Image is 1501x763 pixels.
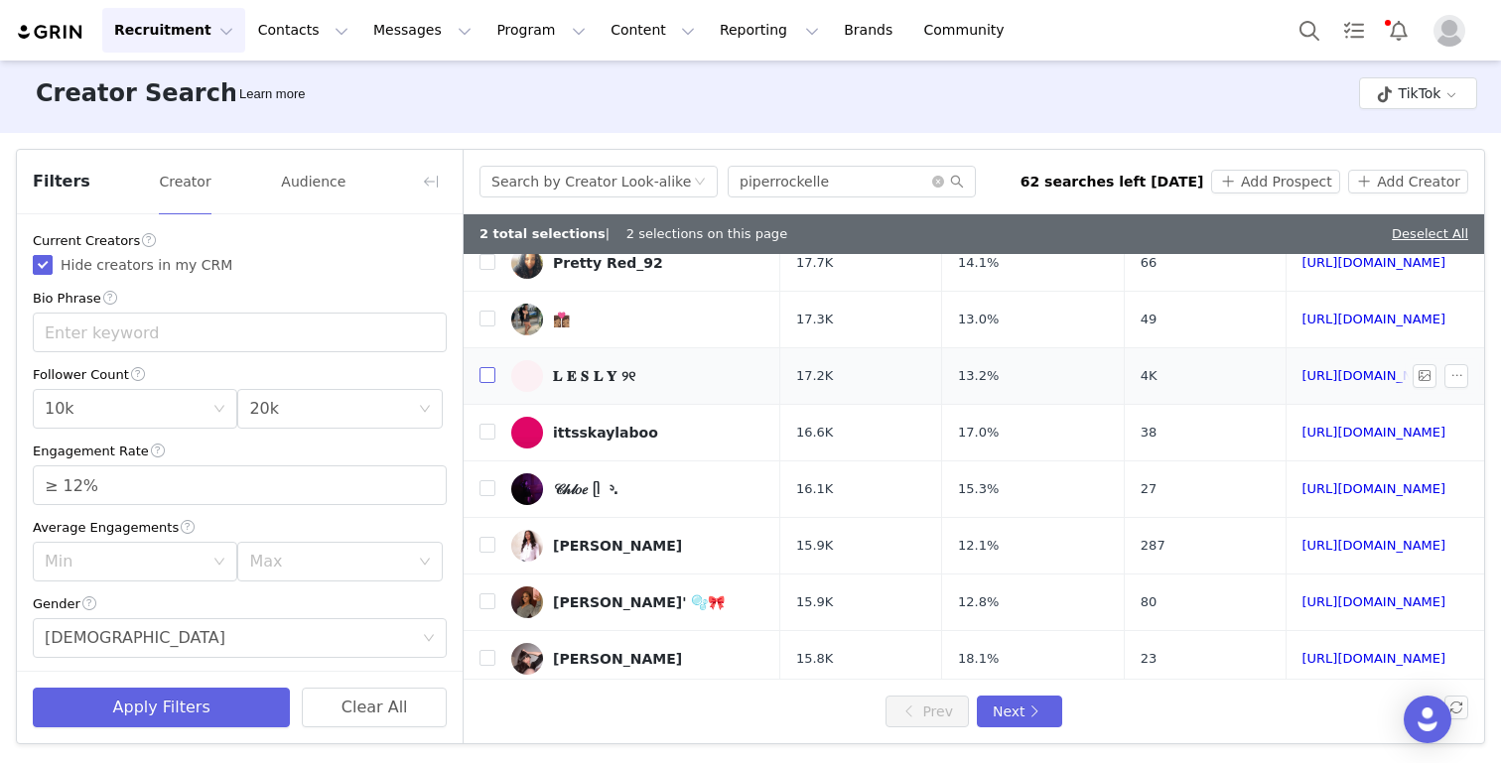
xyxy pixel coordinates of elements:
[511,473,764,505] a: 𝒞𝒽𝓁𝑜𝑒 ᥫ᭡.
[511,304,543,335] img: v2
[1433,15,1465,47] img: placeholder-profile.jpg
[1141,592,1158,612] span: 80
[33,313,447,352] input: Enter keyword
[958,536,999,556] span: 12.1%
[235,84,309,104] div: Tooltip anchor
[1359,77,1477,109] button: TikTok
[886,696,969,727] button: Prev
[16,23,85,42] img: grin logo
[832,8,910,53] a: Brands
[511,417,543,448] img: v2
[977,696,1062,727] button: Next
[796,310,833,329] span: 17.3K
[553,538,682,554] div: [PERSON_NAME]
[302,688,447,727] button: Clear All
[796,423,833,443] span: 16.6K
[796,649,833,669] span: 15.8K
[33,288,447,309] div: Bio Phrase
[511,360,543,392] img: v2
[958,423,999,443] span: 17.0%
[958,366,999,386] span: 13.2%
[1302,425,1446,440] a: [URL][DOMAIN_NAME]
[511,530,764,562] a: [PERSON_NAME]
[1141,479,1158,499] span: 27
[361,8,483,53] button: Messages
[553,255,663,271] div: Pretty Red_92
[33,441,447,461] div: Engagement Rate
[249,552,408,572] div: Max
[511,360,764,392] a: 𝐋 𝐄 𝐒 𝐋 𝐘 ୨୧
[1332,8,1376,53] a: Tasks
[932,176,944,188] i: icon: close-circle
[1302,481,1446,496] a: [URL][DOMAIN_NAME]
[796,479,833,499] span: 16.1K
[511,247,764,279] a: Pretty Red_92
[728,166,976,197] input: Search...
[33,230,447,251] div: Current Creators
[1141,310,1158,329] span: 49
[33,170,90,193] span: Filters
[1141,649,1158,669] span: 23
[553,368,635,384] div: 𝐋 𝐄 𝐒 𝐋 𝐘 ୨୧
[34,466,446,504] input: Engagement Rate
[511,247,543,279] img: v2
[491,167,691,196] div: Search by Creator Look-alike
[33,517,447,538] div: Average Engagements
[1348,170,1468,193] button: Add Creator
[246,8,360,53] button: Contacts
[1288,8,1331,53] button: Search
[511,643,764,675] a: [PERSON_NAME]
[958,479,999,499] span: 15.3%
[158,166,211,197] button: Creator
[1141,366,1158,386] span: 4K
[1392,226,1468,241] a: Deselect All
[1302,594,1446,609] a: [URL][DOMAIN_NAME]
[553,481,618,497] div: 𝒞𝒽𝓁𝑜𝑒 ᥫ᭡.
[102,8,245,53] button: Recruitment
[1302,651,1446,666] a: [URL][DOMAIN_NAME]
[511,473,543,505] img: v2
[33,364,447,385] div: Follower Count
[479,226,606,241] b: 2 total selections
[33,688,290,727] button: Apply Filters
[1377,8,1421,53] button: Notifications
[511,643,543,675] img: v2
[1302,312,1446,326] a: [URL][DOMAIN_NAME]
[958,592,999,612] span: 12.8%
[958,253,999,273] span: 14.1%
[45,390,74,428] div: 10k
[950,175,964,189] i: icon: search
[33,670,447,691] div: Age
[1302,255,1446,270] a: [URL][DOMAIN_NAME]
[36,75,237,111] h3: Creator Search
[796,536,833,556] span: 15.9K
[796,592,833,612] span: 15.9K
[511,586,764,618] a: [PERSON_NAME]' 🫧🎀
[1422,15,1485,47] button: Profile
[213,556,225,570] i: icon: down
[280,166,346,197] button: Audience
[1141,253,1158,273] span: 66
[708,8,831,53] button: Reporting
[1404,696,1451,743] div: Open Intercom Messenger
[511,530,543,562] img: v2
[419,556,431,570] i: icon: down
[796,253,833,273] span: 17.7K
[249,390,279,428] div: 20k
[53,257,240,273] span: Hide creators in my CRM
[1302,538,1446,553] a: [URL][DOMAIN_NAME]
[45,619,225,657] div: Female
[553,425,658,441] div: ittsskaylaboo
[553,312,570,327] div: 👩🏽‍❤️‍💋‍👩🏽
[1302,368,1446,383] a: [URL][DOMAIN_NAME]
[553,651,682,667] div: [PERSON_NAME]
[484,8,598,53] button: Program
[1021,172,1204,192] div: 62 searches left [DATE]
[796,366,833,386] span: 17.2K
[599,8,707,53] button: Content
[553,594,725,610] div: [PERSON_NAME]' 🫧🎀
[1141,423,1158,443] span: 38
[33,593,447,614] div: Gender
[958,649,999,669] span: 18.1%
